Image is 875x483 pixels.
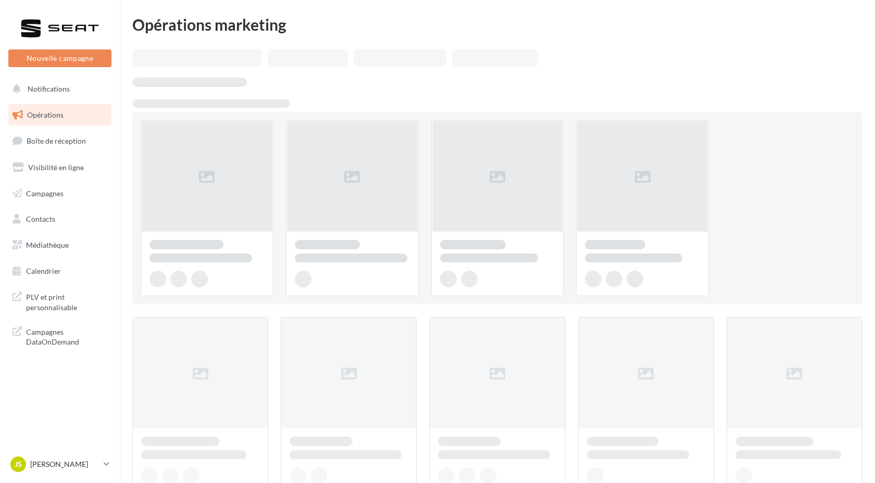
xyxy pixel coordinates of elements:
[27,110,64,119] span: Opérations
[28,84,70,93] span: Notifications
[6,130,114,152] a: Boîte de réception
[28,163,84,172] span: Visibilité en ligne
[8,454,111,474] a: Js [PERSON_NAME]
[15,459,22,469] span: Js
[6,183,114,205] a: Campagnes
[6,260,114,282] a: Calendrier
[6,104,114,126] a: Opérations
[6,234,114,256] a: Médiathèque
[26,240,69,249] span: Médiathèque
[26,188,64,197] span: Campagnes
[26,325,107,347] span: Campagnes DataOnDemand
[6,286,114,316] a: PLV et print personnalisable
[132,17,863,32] div: Opérations marketing
[27,136,86,145] span: Boîte de réception
[6,321,114,351] a: Campagnes DataOnDemand
[8,49,111,67] button: Nouvelle campagne
[26,266,61,275] span: Calendrier
[6,208,114,230] a: Contacts
[26,214,55,223] span: Contacts
[26,290,107,312] span: PLV et print personnalisable
[6,78,109,100] button: Notifications
[30,459,99,469] p: [PERSON_NAME]
[6,157,114,179] a: Visibilité en ligne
